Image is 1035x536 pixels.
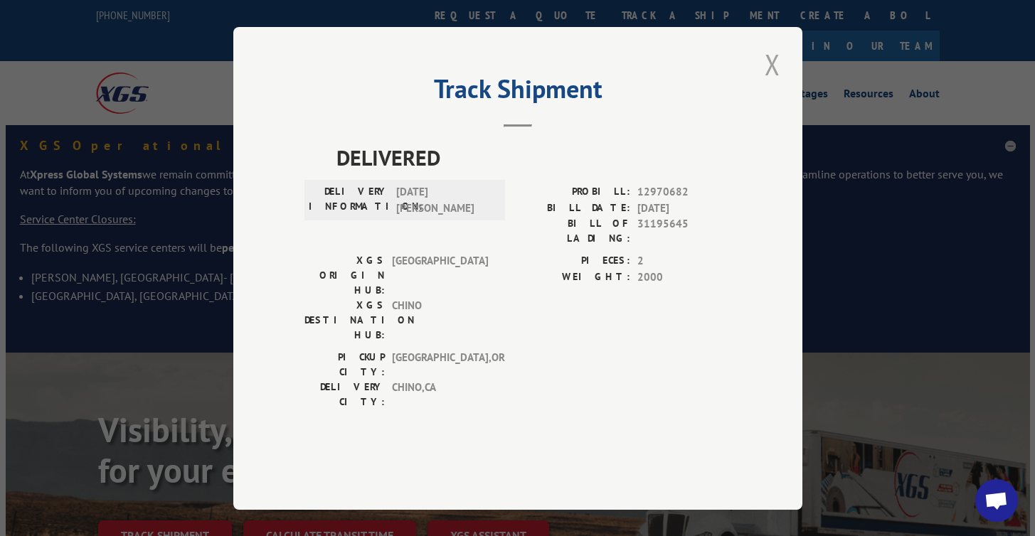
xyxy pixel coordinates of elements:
[637,253,731,269] span: 2
[392,350,488,380] span: [GEOGRAPHIC_DATA] , OR
[518,253,630,269] label: PIECES:
[975,479,1018,522] a: Open chat
[518,269,630,285] label: WEIGHT:
[392,380,488,409] span: CHINO , CA
[304,380,385,409] label: DELIVERY CITY:
[637,269,731,285] span: 2000
[518,216,630,246] label: BILL OF LADING:
[637,200,731,216] span: [DATE]
[760,45,785,84] button: Close modal
[396,184,492,216] span: [DATE] [PERSON_NAME]
[336,141,731,173] span: DELIVERED
[392,253,488,298] span: [GEOGRAPHIC_DATA]
[304,350,385,380] label: PICKUP CITY:
[304,298,385,343] label: XGS DESTINATION HUB:
[309,184,389,216] label: DELIVERY INFORMATION:
[637,184,731,200] span: 12970682
[392,298,488,343] span: CHINO
[637,216,731,246] span: 31195645
[518,200,630,216] label: BILL DATE:
[304,79,731,106] h2: Track Shipment
[518,184,630,200] label: PROBILL:
[304,253,385,298] label: XGS ORIGIN HUB:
